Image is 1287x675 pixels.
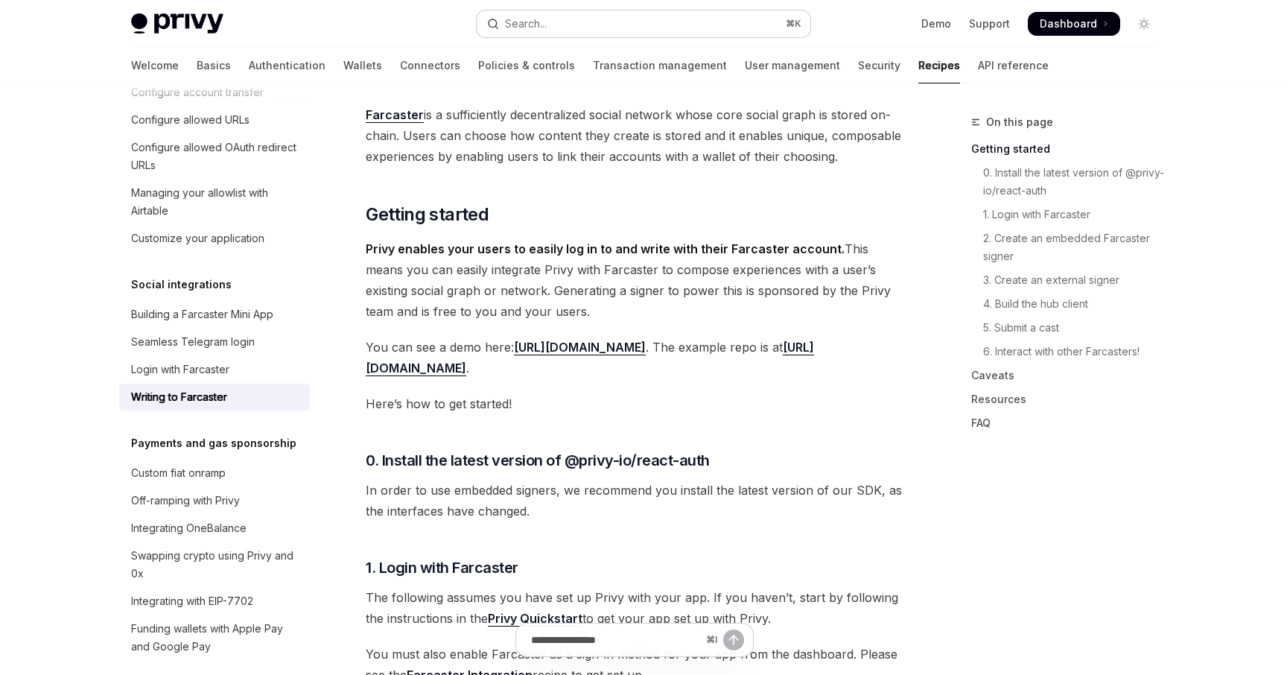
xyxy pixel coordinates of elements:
a: Integrating OneBalance [119,515,310,542]
span: Getting started [366,203,489,226]
button: Send message [723,630,744,650]
a: Configure allowed OAuth redirect URLs [119,134,310,179]
a: 2. Create an embedded Farcaster signer [971,226,1168,268]
button: Open search [477,10,810,37]
a: Swapping crypto using Privy and 0x [119,542,310,587]
strong: Farcaster [366,107,424,122]
a: Managing your allowlist with Airtable [119,180,310,224]
div: Swapping crypto using Privy and 0x [131,547,301,583]
div: Customize your application [131,229,264,247]
span: ⌘ K [786,18,801,30]
a: Funding wallets with Apple Pay and Google Pay [119,615,310,660]
a: Configure allowed URLs [119,107,310,133]
a: 0. Install the latest version of @privy-io/react-auth [971,161,1168,203]
a: [URL][DOMAIN_NAME] [514,340,646,355]
button: Toggle dark mode [1132,12,1156,36]
div: Writing to Farcaster [131,388,227,406]
span: You can see a demo here: . The example repo is at . [366,337,903,378]
div: Login with Farcaster [131,361,229,378]
a: Writing to Farcaster [119,384,310,411]
span: 1. Login with Farcaster [366,557,518,578]
a: API reference [978,48,1049,83]
div: Configure allowed OAuth redirect URLs [131,139,301,174]
h5: Social integrations [131,276,232,294]
div: Configure allowed URLs [131,111,250,129]
a: Wallets [343,48,382,83]
span: Here’s how to get started! [366,393,903,414]
a: 1. Login with Farcaster [971,203,1168,226]
a: 5. Submit a cast [971,316,1168,340]
strong: Privy enables your users to easily log in to and write with their Farcaster account. [366,241,845,256]
a: Authentication [249,48,325,83]
a: Dashboard [1028,12,1120,36]
a: 6. Interact with other Farcasters! [971,340,1168,364]
a: 3. Create an external signer [971,268,1168,292]
a: Transaction management [593,48,727,83]
a: 4. Build the hub client [971,292,1168,316]
img: light logo [131,13,223,34]
div: Funding wallets with Apple Pay and Google Pay [131,620,301,656]
a: Getting started [971,137,1168,161]
a: Privy Quickstart [488,611,582,627]
span: This means you can easily integrate Privy with Farcaster to compose experiences with a user’s exi... [366,238,903,322]
div: Custom fiat onramp [131,464,226,482]
a: Off-ramping with Privy [119,487,310,514]
div: Off-ramping with Privy [131,492,240,510]
a: Seamless Telegram login [119,329,310,355]
div: Search... [505,15,547,33]
span: In order to use embedded signers, we recommend you install the latest version of our SDK, as the ... [366,480,903,522]
span: 0. Install the latest version of @privy-io/react-auth [366,450,710,471]
a: Security [858,48,900,83]
span: The following assumes you have set up Privy with your app. If you haven’t, start by following the... [366,587,903,629]
a: Building a Farcaster Mini App [119,301,310,328]
div: Integrating with EIP-7702 [131,592,253,610]
h5: Payments and gas sponsorship [131,434,296,452]
a: Recipes [918,48,960,83]
div: Building a Farcaster Mini App [131,305,273,323]
input: Ask a question... [531,624,700,656]
a: Farcaster [366,107,424,123]
a: FAQ [971,411,1168,435]
div: Managing your allowlist with Airtable [131,184,301,220]
a: User management [745,48,840,83]
div: Seamless Telegram login [131,333,255,351]
a: Login with Farcaster [119,356,310,383]
span: Dashboard [1040,16,1097,31]
a: Demo [921,16,951,31]
a: Custom fiat onramp [119,460,310,487]
a: Connectors [400,48,460,83]
a: Basics [197,48,231,83]
a: Policies & controls [478,48,575,83]
a: Customize your application [119,225,310,252]
div: Integrating OneBalance [131,519,247,537]
a: Resources [971,387,1168,411]
a: Support [969,16,1010,31]
a: Welcome [131,48,179,83]
a: Integrating with EIP-7702 [119,588,310,615]
a: Caveats [971,364,1168,387]
span: is a sufficiently decentralized social network whose core social graph is stored on-chain. Users ... [366,104,903,167]
span: On this page [986,113,1053,131]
